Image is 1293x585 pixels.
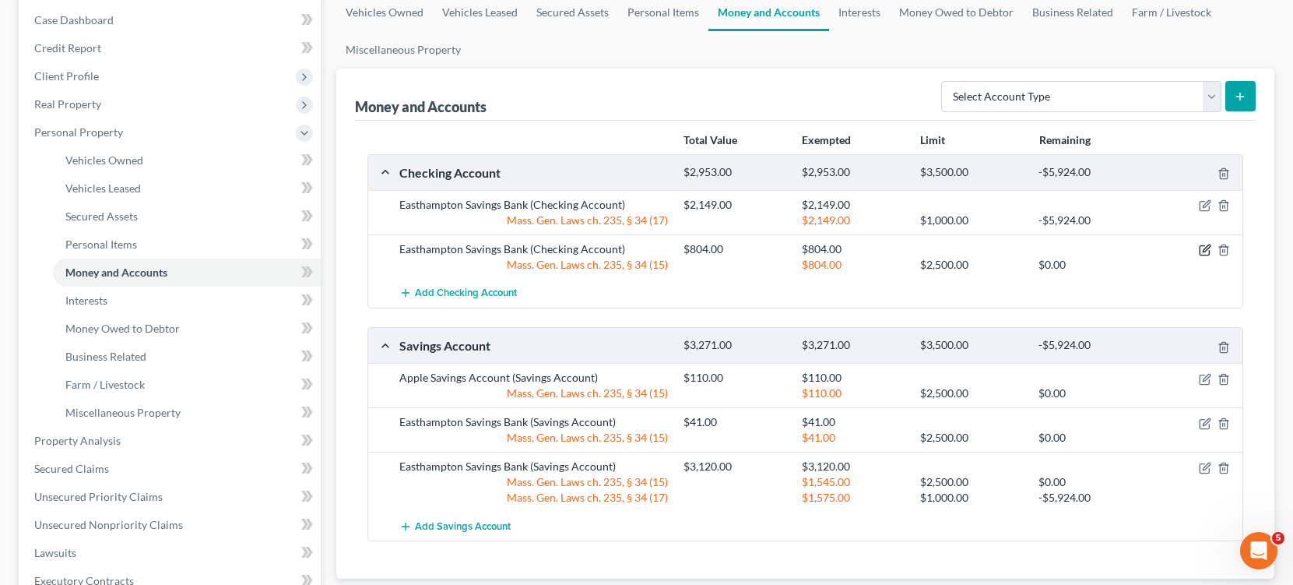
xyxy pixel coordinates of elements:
a: Vehicles Leased [53,174,321,203]
div: $2,149.00 [676,197,794,213]
div: Mass. Gen. Laws ch. 235, § 34 (17) [392,490,676,506]
a: Lawsuits [22,539,321,567]
a: Money Owed to Debtor [53,315,321,343]
div: Money and Accounts [355,97,487,116]
div: $1,000.00 [912,490,1031,506]
div: $2,149.00 [794,197,912,213]
div: $2,953.00 [794,165,912,180]
div: $1,545.00 [794,474,912,490]
div: $804.00 [794,241,912,257]
div: Easthampton Savings Bank (Checking Account) [392,197,676,213]
span: Secured Assets [65,210,138,223]
span: Personal Property [34,125,123,139]
div: $2,500.00 [912,474,1031,490]
a: Secured Claims [22,455,321,483]
div: $0.00 [1031,257,1149,273]
div: -$5,924.00 [1031,165,1149,180]
span: Money and Accounts [65,266,167,279]
span: Farm / Livestock [65,378,145,391]
strong: Limit [920,133,945,146]
span: 5 [1272,532,1284,544]
div: -$5,924.00 [1031,213,1149,228]
span: Vehicles Leased [65,181,141,195]
a: Personal Items [53,231,321,259]
a: Vehicles Owned [53,146,321,174]
div: $41.00 [794,430,912,446]
button: Add Savings Account [399,512,511,541]
a: Miscellaneous Property [336,31,470,69]
iframe: Intercom live chat [1240,532,1277,569]
div: $2,500.00 [912,386,1031,401]
span: Credit Report [34,41,101,55]
div: $1,000.00 [912,213,1031,228]
a: Unsecured Nonpriority Claims [22,511,321,539]
span: Unsecured Nonpriority Claims [34,518,183,531]
div: Easthampton Savings Bank (Checking Account) [392,241,676,257]
div: $110.00 [794,386,912,401]
div: $3,500.00 [912,338,1031,353]
div: $3,120.00 [676,459,794,474]
div: $1,575.00 [794,490,912,506]
span: Business Related [65,350,146,363]
div: $804.00 [676,241,794,257]
div: $41.00 [676,414,794,430]
div: Mass. Gen. Laws ch. 235, § 34 (15) [392,430,676,446]
div: -$5,924.00 [1031,490,1149,506]
strong: Total Value [683,133,737,146]
div: $41.00 [794,414,912,430]
div: Checking Account [392,164,676,181]
div: Easthampton Savings Bank (Savings Account) [392,414,676,430]
button: Add Checking Account [399,279,517,308]
a: Miscellaneous Property [53,399,321,427]
div: Mass. Gen. Laws ch. 235, § 34 (15) [392,474,676,490]
div: $2,149.00 [794,213,912,228]
div: Mass. Gen. Laws ch. 235, § 34 (15) [392,386,676,401]
span: Secured Claims [34,462,109,475]
span: Add Checking Account [415,287,517,300]
strong: Exempted [802,133,851,146]
span: Interests [65,294,107,307]
strong: Remaining [1039,133,1091,146]
span: Vehicles Owned [65,153,143,167]
div: Easthampton Savings Bank (Savings Account) [392,459,676,474]
a: Money and Accounts [53,259,321,287]
span: Case Dashboard [34,13,114,26]
a: Unsecured Priority Claims [22,483,321,511]
a: Property Analysis [22,427,321,455]
a: Interests [53,287,321,315]
span: Add Savings Account [415,520,511,533]
div: $2,953.00 [676,165,794,180]
a: Business Related [53,343,321,371]
div: -$5,924.00 [1031,338,1149,353]
div: $2,500.00 [912,430,1031,446]
a: Credit Report [22,34,321,62]
div: Mass. Gen. Laws ch. 235, § 34 (15) [392,257,676,273]
span: Personal Items [65,238,137,251]
span: Client Profile [34,69,99,83]
div: $804.00 [794,257,912,273]
div: Savings Account [392,337,676,354]
div: $110.00 [676,370,794,386]
div: $3,120.00 [794,459,912,474]
div: Apple Savings Account (Savings Account) [392,370,676,386]
div: $3,271.00 [794,338,912,353]
div: $3,500.00 [912,165,1031,180]
span: Real Property [34,97,101,111]
span: Miscellaneous Property [65,406,181,419]
div: Mass. Gen. Laws ch. 235, § 34 (17) [392,213,676,228]
span: Money Owed to Debtor [65,322,180,335]
div: $2,500.00 [912,257,1031,273]
div: $3,271.00 [676,338,794,353]
div: $0.00 [1031,474,1149,490]
a: Farm / Livestock [53,371,321,399]
span: Lawsuits [34,546,76,559]
div: $0.00 [1031,386,1149,401]
div: $0.00 [1031,430,1149,446]
a: Case Dashboard [22,6,321,34]
span: Unsecured Priority Claims [34,490,163,503]
a: Secured Assets [53,203,321,231]
div: $110.00 [794,370,912,386]
span: Property Analysis [34,434,121,447]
